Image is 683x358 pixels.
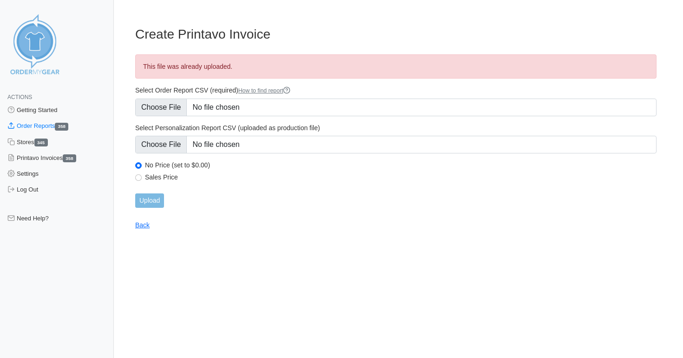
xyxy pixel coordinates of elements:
[135,221,150,229] a: Back
[55,123,68,131] span: 358
[135,193,164,208] input: Upload
[135,54,657,79] div: This file was already uploaded.
[238,87,291,94] a: How to find report
[135,124,657,132] label: Select Personalization Report CSV (uploaded as production file)
[145,161,657,169] label: No Price (set to $0.00)
[63,154,76,162] span: 358
[34,139,48,146] span: 345
[135,86,657,95] label: Select Order Report CSV (required)
[7,94,32,100] span: Actions
[145,173,657,181] label: Sales Price
[135,27,657,42] h3: Create Printavo Invoice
